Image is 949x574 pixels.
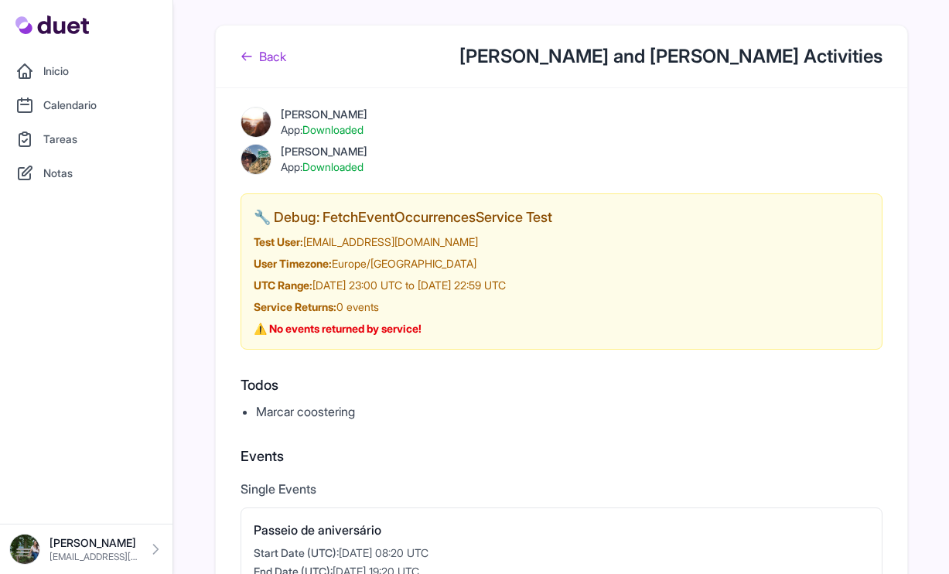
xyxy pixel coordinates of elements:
[254,546,339,559] span: Start Date (UTC):
[9,56,163,87] a: Inicio
[49,535,138,551] p: [PERSON_NAME]
[254,278,869,293] div: [DATE] 23:00 UTC to [DATE] 22:59 UTC
[254,256,869,272] div: Europe/[GEOGRAPHIC_DATA]
[254,207,869,228] h2: 🔧 Debug: FetchEventOccurrencesService Test
[241,144,271,175] img: IMG_3896.jpeg
[302,160,364,173] span: Downloaded
[254,257,332,270] strong: User Timezone:
[254,521,869,539] h3: Passeio de aniversário
[9,124,163,155] a: Tareas
[254,545,869,561] div: [DATE] 08:20 UTC
[9,90,163,121] a: Calendario
[241,480,882,498] h3: Single Events
[254,322,422,335] strong: ⚠️ No events returned by service!
[9,534,163,565] a: [PERSON_NAME] [EMAIL_ADDRESS][DOMAIN_NAME]
[241,446,882,467] h2: Events
[256,402,882,421] li: Marcar coostering
[254,278,312,292] strong: UTC Range:
[281,107,367,122] div: [PERSON_NAME]
[241,374,882,396] h2: Todos
[9,158,163,189] a: Notas
[241,107,271,138] img: IMG_20250818_212409.jpg
[254,299,869,315] div: 0 events
[281,122,367,138] div: App:
[9,534,40,565] img: DSC08576_Original.jpeg
[281,159,367,175] div: App:
[254,234,869,250] div: [EMAIL_ADDRESS][DOMAIN_NAME]
[49,551,138,563] p: [EMAIL_ADDRESS][DOMAIN_NAME]
[254,300,336,313] strong: Service Returns:
[254,235,303,248] strong: Test User:
[241,47,286,66] a: Back
[302,123,364,136] span: Downloaded
[459,44,882,69] h1: [PERSON_NAME] and [PERSON_NAME] Activities
[281,144,367,159] div: [PERSON_NAME]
